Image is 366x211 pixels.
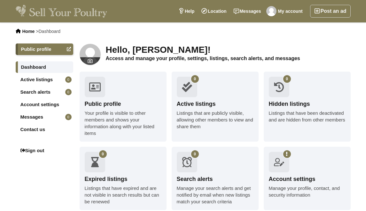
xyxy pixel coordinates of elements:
a: Public profile [16,43,73,55]
span: Dashboard [38,29,60,34]
div: Manage your profile, contact, and security information [269,185,346,198]
a: Post an ad [310,5,351,18]
span: 0 [99,150,107,158]
div: Search alerts [177,175,253,183]
a: My account [265,5,306,18]
h1: Hello, [PERSON_NAME]! [106,44,351,55]
a: Home [22,29,35,34]
img: ali zaidi [266,6,276,16]
a: Public profile Your profile is visible to other members and shows your information along with you... [80,72,167,142]
a: 0 Expired listings Listings that have expired and are not visible in search results but can be re... [80,147,167,210]
li: > [36,29,60,34]
div: Public profile [85,100,161,108]
span: 0 [65,76,72,83]
div: Hidden listings [269,100,346,108]
span: 0 [65,89,72,95]
a: 0 Search alerts Manage your search alerts and get notified by email when new listings match your ... [172,147,259,210]
a: Contact us [16,124,73,135]
span: 0 [191,150,199,158]
a: Messages [230,5,265,18]
div: Listings that have expired and are not visible in search results but can be renewed [85,185,161,205]
a: Active listings0 [16,74,73,85]
span: 0 [65,114,72,120]
h2: Access and manage your profile, settings, listings, search alerts, and messages [106,55,351,61]
img: Sell Your Poultry [16,5,107,18]
a: 0 Active listings Listings that are publicly visible, allowing other members to view and share them [172,72,259,142]
div: Active listings [177,100,253,108]
a: Location [198,5,230,18]
a: 0 Hidden listings Listings that have been deactivated and are hidden from other members [264,72,351,142]
a: Messages0 [16,111,73,123]
img: ali zaidi [80,44,101,65]
a: Account settings Manage your profile, contact, and security information [264,147,351,210]
div: Expired listings [85,175,161,183]
a: Dashboard [16,61,73,73]
div: Listings that are publicly visible, allowing other members to view and share them [177,110,253,130]
div: Account settings [269,175,346,183]
a: Help [175,5,198,18]
span: 0 [191,75,199,83]
div: Your profile is visible to other members and shows your information along with your listed items [85,110,161,137]
span: 0 [283,75,291,83]
a: Search alerts0 [16,86,73,98]
div: Manage your search alerts and get notified by email when new listings match your search criteria [177,185,253,205]
div: Listings that have been deactivated and are hidden from other members [269,110,346,123]
a: Sign out [16,145,73,156]
a: Account settings [16,99,73,110]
